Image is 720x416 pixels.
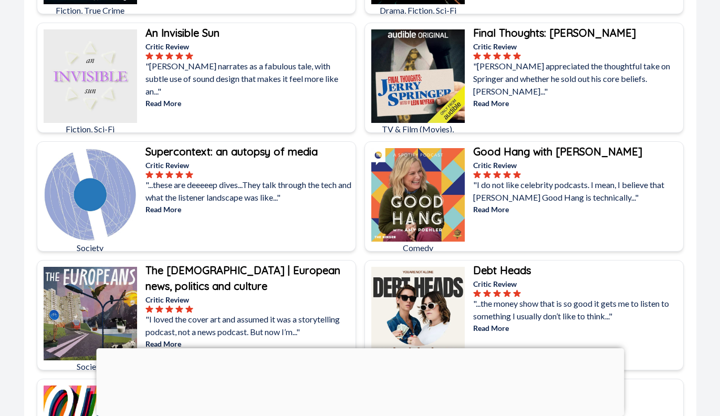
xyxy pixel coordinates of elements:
b: Final Thoughts: [PERSON_NAME] [473,26,636,39]
a: Supercontext: an autopsy of mediaSocietySupercontext: an autopsy of mediaCritic Review"...these a... [37,141,356,252]
a: Good Hang with Amy PoehlerComedyGood Hang with [PERSON_NAME]Critic Review"I do not like celebrity... [364,141,684,252]
p: "[PERSON_NAME] narrates as a fabulous tale, with subtle use of sound design that makes it feel mo... [145,60,353,98]
img: An Invisible Sun [44,29,137,123]
img: Good Hang with Amy Poehler [371,148,465,242]
img: Debt Heads [371,267,465,360]
p: Society [44,360,137,373]
p: "I loved the cover art and assumed it was a storytelling podcast, not a news podcast. But now I’m... [145,313,353,338]
b: An Invisible Sun [145,26,220,39]
b: Supercontext: an autopsy of media [145,145,318,158]
p: Critic Review [473,160,681,171]
p: Critic Review [145,294,353,305]
p: TV & Film (Movies), Documentary, Reality TV [371,123,465,148]
p: "...these are deeeeep dives...They talk through the tech and what the listener landscape was like... [145,179,353,204]
p: Read More [473,323,681,334]
p: Read More [473,204,681,215]
img: Supercontext: an autopsy of media [44,148,137,242]
p: Read More [473,98,681,109]
p: Fiction, Sci-Fi [44,123,137,136]
a: The Europeans | European news, politics and cultureSocietyThe [DEMOGRAPHIC_DATA] | European news,... [37,260,356,370]
p: Read More [145,338,353,349]
p: Critic Review [145,160,353,171]
b: The [DEMOGRAPHIC_DATA] | European news, politics and culture [145,264,340,293]
p: Comedy [371,242,465,254]
p: Fiction, True Crime [44,4,137,17]
p: "[PERSON_NAME] appreciated the thoughtful take on Springer and whether he sold out his core belie... [473,60,681,98]
img: Final Thoughts: Jerry Springer [371,29,465,123]
p: "I do not like celebrity podcasts. I mean, I believe that [PERSON_NAME] Good Hang is technically..." [473,179,681,204]
p: Read More [145,98,353,109]
a: Final Thoughts: Jerry SpringerTV & Film (Movies), Documentary, Reality TVFinal Thoughts: [PERSON_... [364,23,684,133]
p: Drama, Fiction, Sci-Fi [371,4,465,17]
img: The Europeans | European news, politics and culture [44,267,137,360]
p: Society [44,242,137,254]
p: "...the money show that is so good it gets me to listen to something I usually don’t like to thin... [473,297,681,323]
b: Good Hang with [PERSON_NAME] [473,145,642,158]
p: Critic Review [473,278,681,289]
p: Read More [145,204,353,215]
a: Debt HeadsSocietyDebt HeadsCritic Review"...the money show that is so good it gets me to listen t... [364,260,684,370]
b: Debt Heads [473,264,531,277]
p: Critic Review [145,41,353,52]
iframe: Advertisement [96,348,624,413]
p: Critic Review [473,41,681,52]
a: An Invisible SunFiction, Sci-FiAn Invisible SunCritic Review"[PERSON_NAME] narrates as a fabulous... [37,23,356,133]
